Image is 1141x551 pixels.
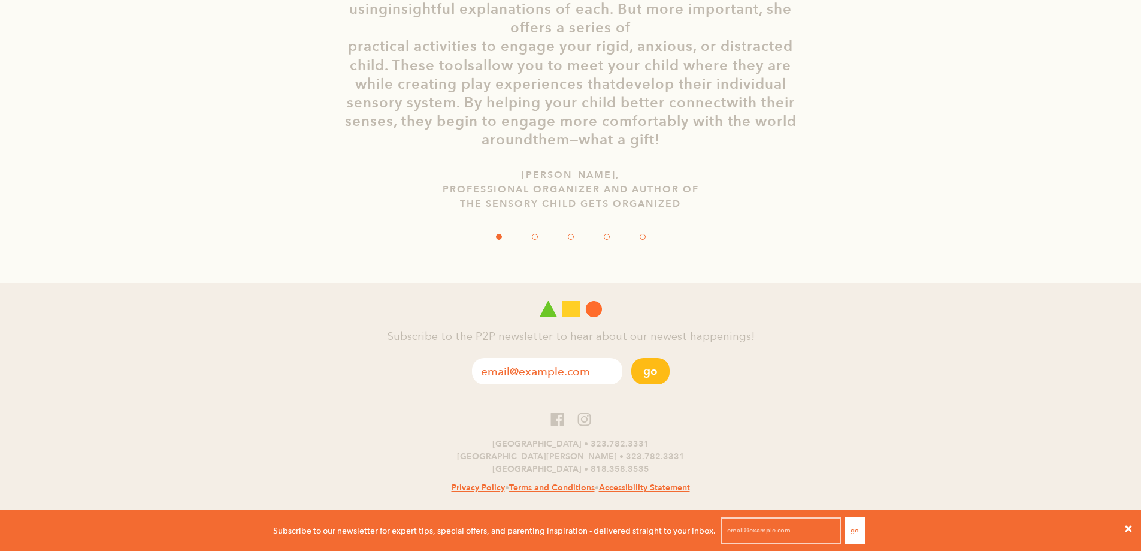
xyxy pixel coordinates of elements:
span: with their senses, they begin to engage more comfortably with the world around [345,93,797,150]
span: them—what a gift! [533,130,660,150]
input: email@example.com [721,517,841,544]
h4: Subscribe to the P2P newsletter to hear about our newest happenings! [217,329,924,347]
img: Play 2 Progress logo [540,301,602,317]
p: The Sensory Child Gets Organized [220,197,921,211]
button: Go [845,517,865,544]
p: Subscribe to our newsletter for expert tips, special offers, and parenting inspiration - delivere... [273,524,716,537]
p: practical activities to engage your rigid, anxious, or distracted child. These tools [340,37,801,149]
input: email@example.com [472,358,622,384]
span: develop their individual sensory system. By helping your child better connect [347,74,786,113]
button: Go [631,358,670,384]
a: Accessibility Statement [599,482,690,493]
span: allow you to meet your child where they are while creating play experiences that [355,56,792,94]
a: Privacy Policy [452,482,505,493]
p: professional organizer and author of [220,182,921,197]
p: [PERSON_NAME], [220,168,921,182]
a: Terms and Conditions [509,482,595,493]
